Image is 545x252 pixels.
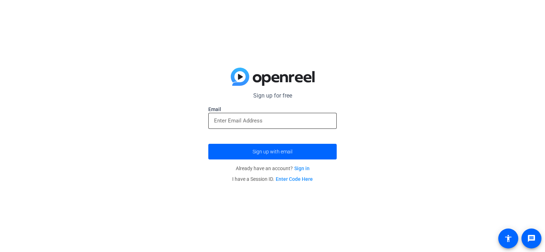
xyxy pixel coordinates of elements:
label: Email [208,106,337,113]
span: I have a Session ID. [232,176,313,182]
p: Sign up for free [208,91,337,100]
input: Enter Email Address [214,116,331,125]
a: Enter Code Here [276,176,313,182]
mat-icon: accessibility [504,234,513,243]
img: blue-gradient.svg [231,68,315,86]
mat-icon: message [527,234,536,243]
button: Sign up with email [208,144,337,159]
a: Sign in [294,166,310,171]
span: Already have an account? [236,166,310,171]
